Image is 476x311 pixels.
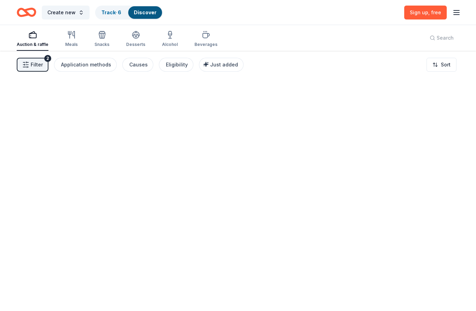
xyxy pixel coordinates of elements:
button: Track· 6Discover [95,6,163,19]
div: Snacks [94,42,109,47]
a: Discover [134,9,156,15]
div: 2 [44,55,51,62]
div: Auction & raffle [17,42,48,47]
a: Home [17,4,36,21]
a: Track· 6 [101,9,121,15]
span: Filter [31,61,43,69]
button: Snacks [94,28,109,51]
button: Beverages [194,28,217,51]
span: Create new [47,8,76,17]
div: Alcohol [162,42,178,47]
div: Meals [65,42,78,47]
a: Sign up, free [404,6,447,19]
button: Sort [427,58,456,72]
button: Eligibility [159,58,193,72]
div: Application methods [61,61,111,69]
div: Beverages [194,42,217,47]
span: Sort [441,61,451,69]
div: Desserts [126,42,145,47]
button: Auction & raffle [17,28,48,51]
div: Causes [129,61,148,69]
span: , free [428,9,441,15]
button: Application methods [54,58,117,72]
button: Causes [122,58,153,72]
button: Meals [65,28,78,51]
button: Create new [42,6,90,19]
button: Alcohol [162,28,178,51]
span: Sign up [410,9,441,15]
span: Just added [210,62,238,67]
button: Just added [199,58,244,72]
button: Desserts [126,28,145,51]
div: Eligibility [166,61,188,69]
button: Filter2 [17,58,48,72]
